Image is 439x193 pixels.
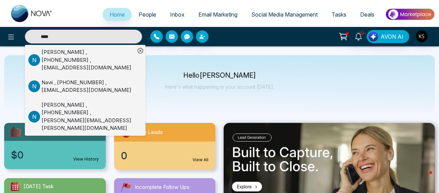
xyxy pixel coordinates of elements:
div: [PERSON_NAME] , [PHONE_NUMBER] , [EMAIL_ADDRESS][DOMAIN_NAME] [41,48,135,72]
a: Deals [353,8,381,21]
a: Home [103,8,132,21]
a: Inbox [163,8,192,21]
span: [DATE] Task [24,183,54,191]
img: User Avatar [416,30,428,42]
span: Email Marketing [198,11,237,18]
p: N [28,111,40,123]
span: Deals [360,11,374,18]
span: 10+ [358,30,365,36]
span: Inbox [170,11,185,18]
button: AVON AI [367,30,409,43]
img: todayTask.svg [10,181,21,192]
img: availableCredit.svg [10,126,22,138]
a: Tasks [325,8,353,21]
p: N [28,54,40,66]
div: Navii , [PHONE_NUMBER] , [EMAIL_ADDRESS][DOMAIN_NAME] [41,79,135,94]
span: 0 [121,148,127,163]
a: View History [73,156,99,162]
div: [PERSON_NAME] , [PHONE_NUMBER] , [PERSON_NAME][EMAIL_ADDRESS][PERSON_NAME][DOMAIN_NAME] [41,101,135,132]
span: Incomplete Follow Ups [135,183,189,191]
span: $0 [11,148,24,162]
span: Tasks [331,11,346,18]
p: N [28,80,40,92]
span: AVON AI [381,32,403,41]
img: Market-place.gif [385,7,435,22]
a: 10+ [350,30,367,42]
a: People [132,8,163,21]
a: View All [193,157,208,163]
a: Email Marketing [192,8,244,21]
img: Nova CRM Logo [11,5,53,22]
iframe: Intercom live chat [415,170,432,186]
a: Social Media Management [244,8,325,21]
span: New Leads [136,128,163,136]
span: Social Media Management [251,11,318,18]
img: Lead Flow [368,32,378,41]
a: New Leads0View All [110,123,220,170]
p: Hello [PERSON_NAME] [165,73,274,78]
span: People [139,11,156,18]
p: Here's what happening in your account [DATE]. [165,84,274,90]
span: Home [110,11,125,18]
